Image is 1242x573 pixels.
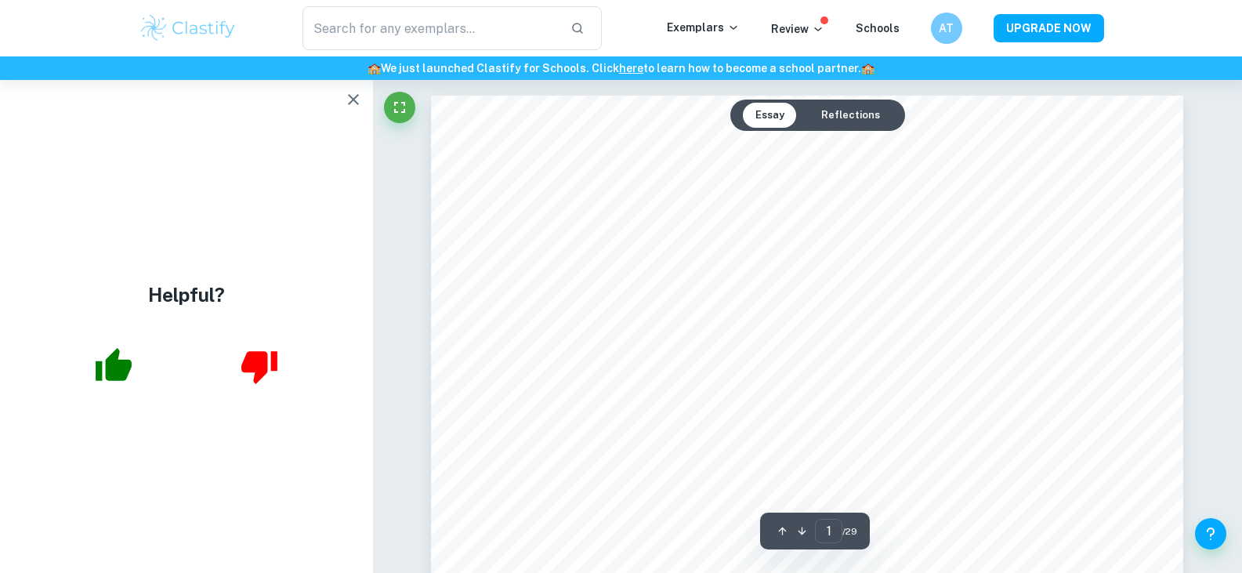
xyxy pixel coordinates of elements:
button: Fullscreen [384,92,415,123]
h4: Helpful? [148,281,225,309]
h6: We just launched Clastify for Schools. Click to learn how to become a school partner. [3,60,1239,77]
img: Clastify logo [139,13,238,44]
span: 🏫 [861,62,874,74]
p: Review [771,20,824,38]
button: Help and Feedback [1195,518,1226,549]
span: 🏫 [368,62,381,74]
button: UPGRADE NOW [994,14,1104,42]
button: AT [931,13,962,44]
h6: AT [937,20,955,37]
p: Exemplars [667,19,740,36]
input: Search for any exemplars... [302,6,559,50]
button: Reflections [809,103,893,128]
a: here [619,62,643,74]
span: / 29 [842,524,857,539]
a: Schools [856,22,900,34]
button: Essay [743,103,797,128]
